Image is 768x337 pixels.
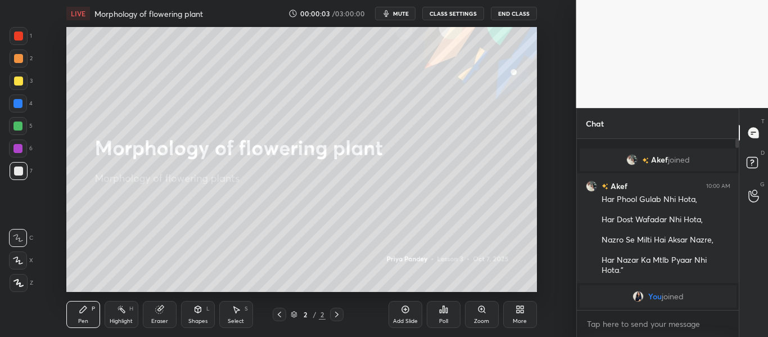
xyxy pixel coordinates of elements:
[439,318,448,324] div: Poll
[10,274,33,292] div: Z
[78,318,88,324] div: Pen
[668,155,690,164] span: joined
[602,194,730,276] div: Har Phool Gulab Nhi Hota, Har Dost Wafadar Nhi Hota, Nazro Se Milti Hai Aksar Nazre, Har Nazar Ka...
[513,318,527,324] div: More
[626,154,638,165] img: 72ebf8d4ea7a44e58da2d5251b3662dc.jpg
[642,158,649,164] img: no-rating-badge.077c3623.svg
[319,309,326,320] div: 2
[491,7,537,20] button: End Class
[151,318,168,324] div: Eraser
[188,318,207,324] div: Shapes
[422,7,484,20] button: CLASS SETTINGS
[375,7,415,20] button: mute
[300,311,311,318] div: 2
[577,109,613,138] p: Chat
[9,251,33,269] div: X
[393,10,409,17] span: mute
[761,117,765,125] p: T
[9,117,33,135] div: 5
[602,183,608,190] img: no-rating-badge.077c3623.svg
[9,95,33,113] div: 4
[110,318,133,324] div: Highlight
[206,306,210,312] div: L
[9,229,33,247] div: C
[393,318,418,324] div: Add Slide
[648,292,662,301] span: You
[761,149,765,157] p: D
[577,146,739,310] div: grid
[245,306,248,312] div: S
[10,162,33,180] div: 7
[92,306,95,312] div: P
[129,306,133,312] div: H
[706,183,730,190] div: 10:00 AM
[651,155,668,164] span: Akef
[474,318,489,324] div: Zoom
[633,291,644,302] img: 5ed39f205c4b48d6a8ae94aa2b95cbdd.jpg
[66,7,90,20] div: LIVE
[9,140,33,158] div: 6
[608,180,627,192] h6: Akef
[10,72,33,90] div: 3
[662,292,684,301] span: joined
[94,8,203,19] h4: Morphology of flowering plant
[228,318,244,324] div: Select
[586,181,597,192] img: 72ebf8d4ea7a44e58da2d5251b3662dc.jpg
[313,311,317,318] div: /
[760,180,765,188] p: G
[10,50,33,68] div: 2
[10,27,32,45] div: 1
